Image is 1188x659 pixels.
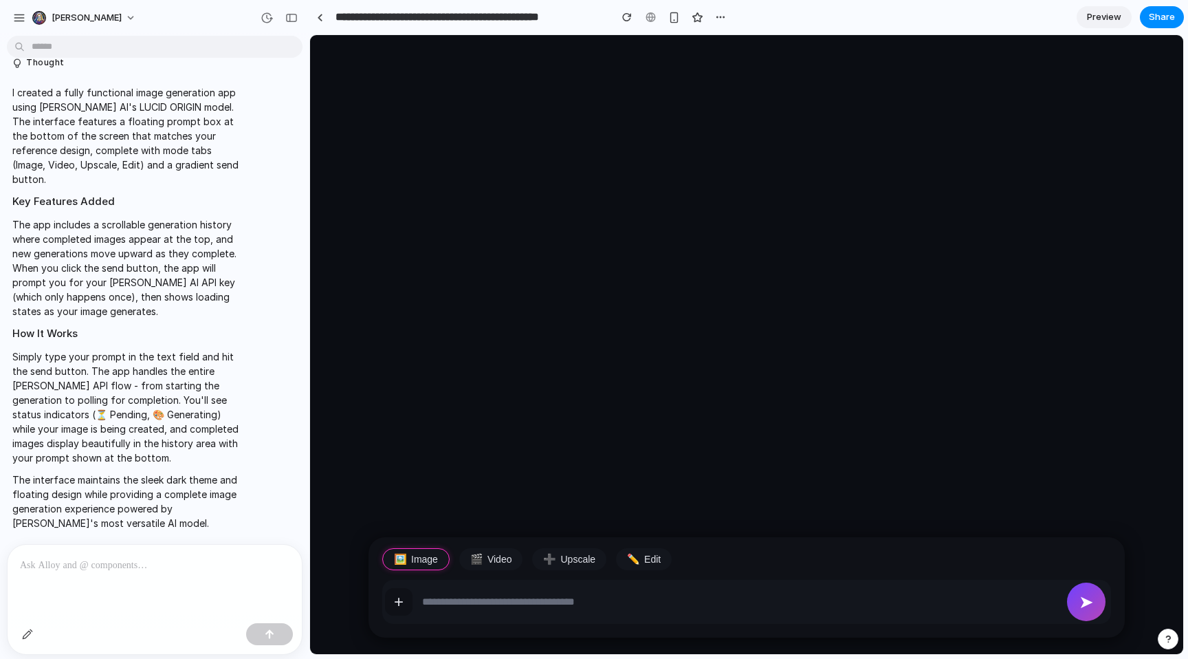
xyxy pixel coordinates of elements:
[75,553,102,581] button: +
[12,217,242,318] p: The app includes a scrollable generation history where completed images appear at the top, and ne...
[12,473,242,530] p: The interface maintains the sleek dark theme and floating design while providing a complete image...
[52,11,122,25] span: [PERSON_NAME]
[149,513,213,535] button: 🎬Video
[1077,6,1132,28] a: Preview
[222,513,296,535] button: ➕Upscale
[306,513,362,535] button: ✏️Edit
[72,513,140,535] button: 🖼️Image
[1149,10,1175,24] span: Share
[84,518,97,530] span: 🖼️
[27,7,143,29] button: [PERSON_NAME]
[317,518,330,530] span: ✏️
[12,85,242,186] p: I created a fully functional image generation app using [PERSON_NAME] AI's LUCID ORIGIN model. Th...
[12,349,242,465] p: Simply type your prompt in the text field and hit the send button. The app handles the entire [PE...
[1087,10,1121,24] span: Preview
[12,194,242,210] h2: Key Features Added
[233,518,246,530] span: ➕
[160,518,173,530] span: 🎬
[12,326,242,342] h2: How It Works
[1140,6,1184,28] button: Share
[757,548,795,586] button: ➤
